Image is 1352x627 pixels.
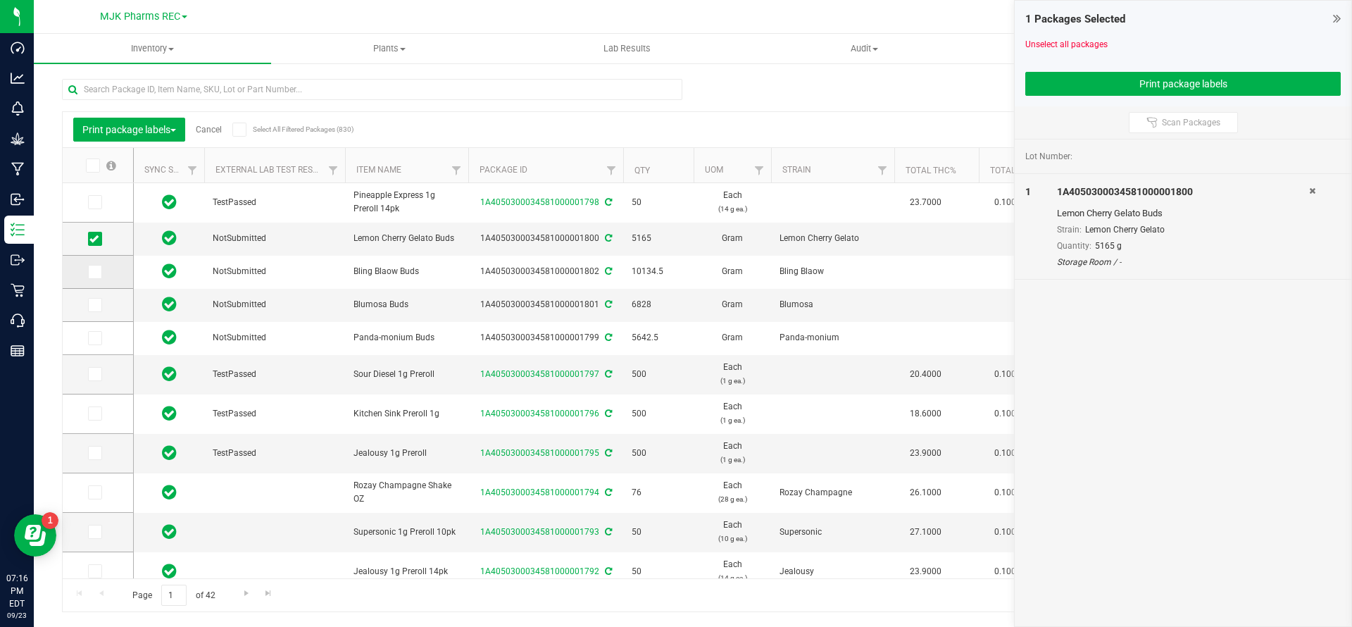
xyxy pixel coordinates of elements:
[213,298,337,311] span: NotSubmitted
[162,404,177,423] span: In Sync
[705,165,723,175] a: UOM
[780,331,886,344] span: Panda-monium
[603,299,612,309] span: Sync from Compliance System
[1025,150,1072,163] span: Lot Number:
[702,331,763,344] span: Gram
[508,34,746,63] a: Lab Results
[445,159,468,182] a: Filter
[213,196,337,209] span: TestPassed
[11,71,25,85] inline-svg: Analytics
[82,124,176,135] span: Print package labels
[746,34,983,63] a: Audit
[1057,241,1091,251] span: Quantity:
[120,585,227,607] span: Page of 42
[987,483,1028,503] span: 0.1000
[253,125,323,133] span: Select All Filtered Packages (830)
[353,189,460,216] span: Pineapple Express 1g Preroll 14pk
[106,161,116,170] span: Select all records on this page
[466,298,625,311] div: 1A4050300034581000001801
[603,233,612,243] span: Sync from Compliance System
[746,42,982,55] span: Audit
[6,610,27,621] p: 09/23
[213,447,337,460] span: TestPassed
[480,566,599,576] a: 1A4050300034581000001792
[34,34,271,63] a: Inventory
[353,479,460,506] span: Rozay Champagne Shake OZ
[1025,72,1341,96] button: Print package labels
[987,404,1028,424] span: 0.1000
[11,132,25,146] inline-svg: Grow
[782,165,811,175] a: Strain
[906,166,956,175] a: Total THC%
[1057,225,1082,235] span: Strain:
[353,447,460,460] span: Jealousy 1g Preroll
[1025,186,1031,197] span: 1
[213,368,337,381] span: TestPassed
[213,232,337,245] span: NotSubmitted
[258,585,279,604] a: Go to the last page
[987,443,1028,464] span: 0.1000
[702,492,763,506] p: (28 g ea.)
[603,333,612,342] span: Sync from Compliance System
[1057,185,1309,199] div: 1A4050300034581000001800
[603,369,612,379] span: Sync from Compliance System
[702,298,763,311] span: Gram
[162,294,177,314] span: In Sync
[271,34,508,63] a: Plants
[632,407,685,421] span: 500
[780,486,886,499] span: Rozay Champagne
[11,283,25,297] inline-svg: Retail
[632,447,685,460] span: 500
[702,361,763,387] span: Each
[632,265,685,278] span: 10134.5
[196,125,222,135] a: Cancel
[162,364,177,384] span: In Sync
[161,585,187,607] input: 1
[213,407,337,421] span: TestPassed
[42,512,58,529] iframe: Resource center unread badge
[11,192,25,206] inline-svg: Inbound
[1162,117,1220,128] span: Scan Packages
[632,196,685,209] span: 50
[987,522,1028,542] span: 0.1000
[353,232,460,245] span: Lemon Cherry Gelato Buds
[162,261,177,281] span: In Sync
[11,162,25,176] inline-svg: Manufacturing
[353,298,460,311] span: Blumosa Buds
[466,331,625,344] div: 1A4050300034581000001799
[702,479,763,506] span: Each
[480,488,599,497] a: 1A4050300034581000001794
[584,42,670,55] span: Lab Results
[603,448,612,458] span: Sync from Compliance System
[353,565,460,578] span: Jealousy 1g Preroll 14pk
[162,228,177,248] span: In Sync
[702,558,763,585] span: Each
[353,368,460,381] span: Sour Diesel 1g Preroll
[100,11,180,23] span: MJK Pharms REC
[1025,39,1108,49] a: Unselect all packages
[632,368,685,381] span: 500
[903,443,949,464] span: 23.9000
[353,331,460,344] span: Panda-monium Buds
[903,364,949,385] span: 20.4000
[480,165,527,175] a: Package ID
[215,165,326,175] a: External Lab Test Result
[632,298,685,311] span: 6828
[702,519,763,545] span: Each
[780,526,886,539] span: Supersonic
[702,414,763,427] p: (1 g ea.)
[632,486,685,499] span: 76
[480,409,599,418] a: 1A4050300034581000001796
[702,440,763,466] span: Each
[14,514,56,557] iframe: Resource center
[34,42,271,55] span: Inventory
[702,532,763,545] p: (10 g ea.)
[780,265,886,278] span: Bling Blaow
[11,313,25,328] inline-svg: Call Center
[62,79,682,100] input: Search Package ID, Item Name, SKU, Lot or Part Number...
[632,526,685,539] span: 50
[702,189,763,216] span: Each
[702,265,763,278] span: Gram
[603,566,612,576] span: Sync from Compliance System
